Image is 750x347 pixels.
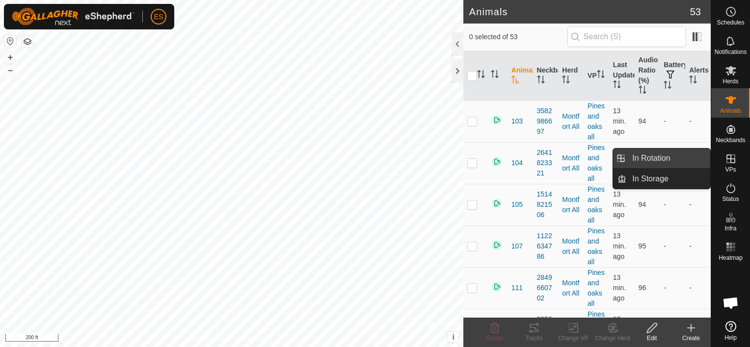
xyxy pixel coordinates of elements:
[486,335,504,342] span: Delete
[660,267,685,309] td: -
[562,111,580,132] div: Montfort All
[537,231,555,262] div: 1122634786
[719,255,743,261] span: Heatmap
[723,78,738,84] span: Herds
[724,335,737,341] span: Help
[537,189,555,220] div: 1514821506
[716,137,745,143] span: Neckbands
[613,169,710,189] li: In Storage
[193,334,230,343] a: Privacy Policy
[558,51,584,101] th: Herd
[511,158,523,168] span: 104
[660,100,685,142] td: -
[711,317,750,345] a: Help
[588,144,605,182] a: Pines and oaks all
[660,225,685,267] td: -
[491,156,503,168] img: returning on
[567,26,686,47] input: Search (S)
[685,184,711,225] td: -
[685,142,711,184] td: -
[635,51,660,101] th: Audio Ratio (%)
[4,35,16,47] button: Reset Map
[632,152,670,164] span: In Rotation
[609,51,635,101] th: Last Updated
[685,267,711,309] td: -
[613,232,626,260] span: Sep 28, 2025, 11:21 AM
[511,77,519,85] p-sorticon: Activate to sort
[588,102,605,141] a: Pines and oaks all
[562,77,570,85] p-sorticon: Activate to sort
[671,334,711,343] div: Create
[613,190,626,219] span: Sep 28, 2025, 11:22 AM
[717,20,744,25] span: Schedules
[537,273,555,303] div: 2849660702
[508,51,533,101] th: Animal
[477,72,485,79] p-sorticon: Activate to sort
[613,82,621,90] p-sorticon: Activate to sort
[448,332,459,343] button: i
[491,72,499,79] p-sorticon: Activate to sort
[588,185,605,224] a: Pines and oaks all
[554,334,593,343] div: Change VP
[12,8,134,25] img: Gallagher Logo
[511,116,523,126] span: 103
[639,87,646,95] p-sorticon: Activate to sort
[613,315,626,344] span: Sep 28, 2025, 11:22 AM
[724,225,736,231] span: Infra
[537,314,555,345] div: 3356383980
[593,334,632,343] div: Change Herd
[537,106,555,137] div: 3582986697
[685,225,711,267] td: -
[690,4,701,19] span: 53
[639,242,646,250] span: 95
[613,107,626,135] span: Sep 28, 2025, 11:21 AM
[689,77,697,85] p-sorticon: Activate to sort
[562,195,580,215] div: Montfort All
[22,36,33,48] button: Map Layers
[632,173,669,185] span: In Storage
[511,241,523,251] span: 107
[491,114,503,126] img: returning on
[639,200,646,208] span: 94
[511,283,523,293] span: 111
[716,288,746,318] div: Open chat
[664,82,671,90] p-sorticon: Activate to sort
[562,236,580,257] div: Montfort All
[241,334,270,343] a: Contact Us
[537,148,555,178] div: 2641823321
[514,334,554,343] div: Tracks
[4,51,16,63] button: +
[453,333,455,341] span: i
[626,149,710,168] a: In Rotation
[511,199,523,210] span: 105
[537,77,545,85] p-sorticon: Activate to sort
[715,49,747,55] span: Notifications
[562,278,580,298] div: Montfort All
[639,284,646,292] span: 96
[154,12,163,22] span: ES
[660,142,685,184] td: -
[469,32,567,42] span: 0 selected of 53
[588,227,605,266] a: Pines and oaks all
[685,51,711,101] th: Alerts
[722,196,739,202] span: Status
[491,281,503,293] img: returning on
[613,273,626,302] span: Sep 28, 2025, 11:21 AM
[639,117,646,125] span: 94
[660,184,685,225] td: -
[660,51,685,101] th: Battery
[632,334,671,343] div: Edit
[584,51,609,101] th: VP
[597,72,605,79] p-sorticon: Activate to sort
[491,198,503,209] img: returning on
[613,149,710,168] li: In Rotation
[720,108,741,114] span: Animals
[491,239,503,251] img: returning on
[725,167,736,173] span: VPs
[562,153,580,173] div: Montfort All
[588,269,605,307] a: Pines and oaks all
[685,100,711,142] td: -
[626,169,710,189] a: In Storage
[469,6,690,18] h2: Animals
[4,64,16,76] button: –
